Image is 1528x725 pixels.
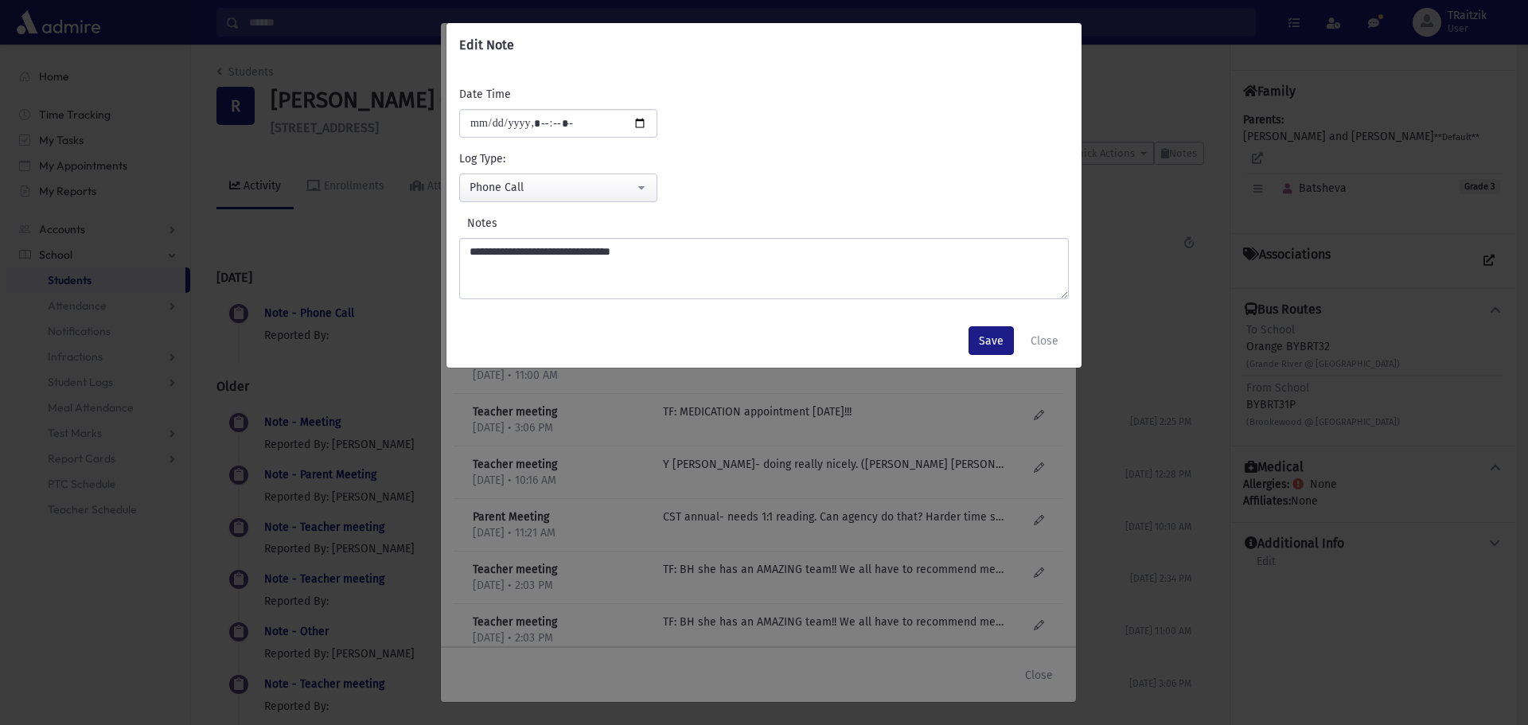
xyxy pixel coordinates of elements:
[459,150,505,167] label: Log Type:
[470,179,634,196] div: Phone Call
[459,86,511,103] label: Date Time
[459,36,514,55] h6: Edit Note
[1020,326,1069,355] button: Close
[969,326,1014,355] button: Save
[459,215,561,232] label: Notes
[459,173,657,202] button: Phone Call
